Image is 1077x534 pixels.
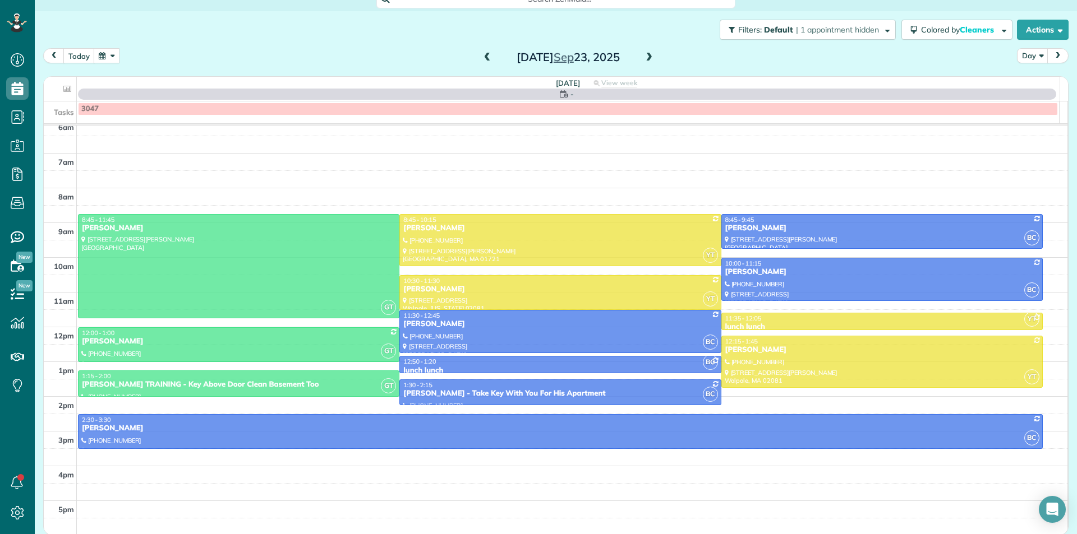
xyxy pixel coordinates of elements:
[901,20,1012,40] button: Colored byCleaners
[498,51,638,63] h2: [DATE] 23, 2025
[921,25,998,35] span: Colored by
[738,25,762,35] span: Filters:
[1017,20,1069,40] button: Actions
[764,25,794,35] span: Default
[58,192,74,201] span: 8am
[720,20,896,40] button: Filters: Default | 1 appointment hidden
[556,78,580,87] span: [DATE]
[63,48,95,63] button: today
[1047,48,1069,63] button: next
[554,50,574,64] span: Sep
[960,25,996,35] span: Cleaners
[58,435,74,444] span: 3pm
[16,280,33,291] span: New
[43,48,65,63] button: prev
[1017,48,1048,63] button: Day
[601,78,637,87] span: View week
[58,227,74,236] span: 9am
[54,262,74,271] span: 10am
[796,25,879,35] span: | 1 appointment hidden
[54,296,74,305] span: 11am
[58,470,74,479] span: 4pm
[58,157,74,166] span: 7am
[58,123,74,132] span: 6am
[58,366,74,375] span: 1pm
[16,252,33,263] span: New
[54,331,74,340] span: 12pm
[570,89,574,100] span: -
[58,401,74,410] span: 2pm
[714,20,896,40] a: Filters: Default | 1 appointment hidden
[1039,496,1066,523] div: Open Intercom Messenger
[58,505,74,514] span: 5pm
